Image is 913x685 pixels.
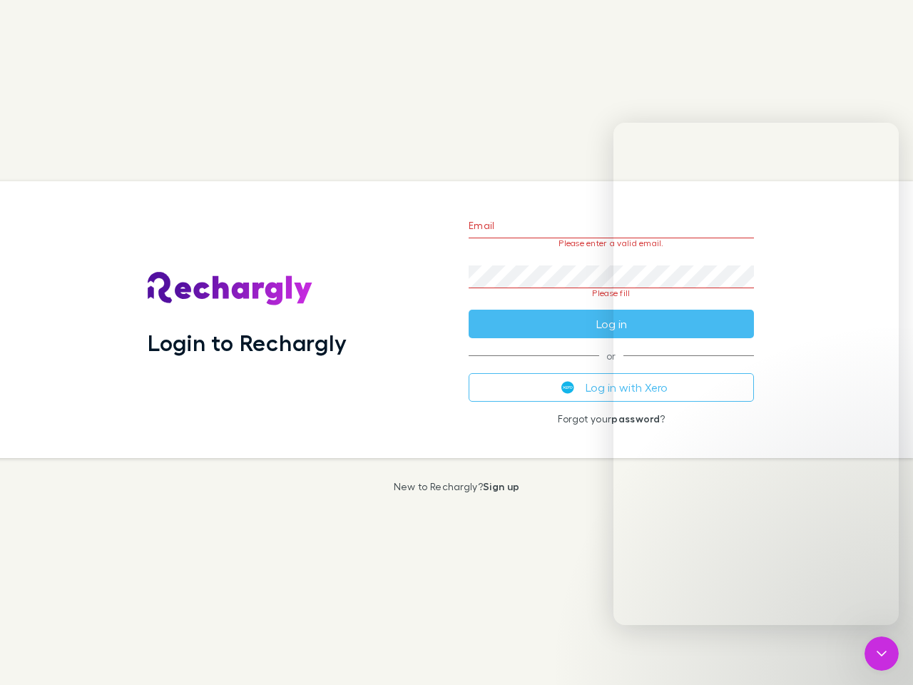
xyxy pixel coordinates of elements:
p: Forgot your ? [469,413,754,425]
iframe: Intercom live chat [864,636,899,671]
p: Please enter a valid email. [469,238,754,248]
iframe: Intercom live chat [613,123,899,625]
button: Log in with Xero [469,373,754,402]
img: Rechargly's Logo [148,272,313,306]
p: New to Rechargly? [394,481,520,492]
a: password [611,412,660,425]
button: Log in [469,310,754,338]
a: Sign up [483,480,519,492]
h1: Login to Rechargly [148,329,347,356]
img: Xero's logo [561,381,574,394]
p: Please fill [469,288,754,298]
span: or [469,355,754,356]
